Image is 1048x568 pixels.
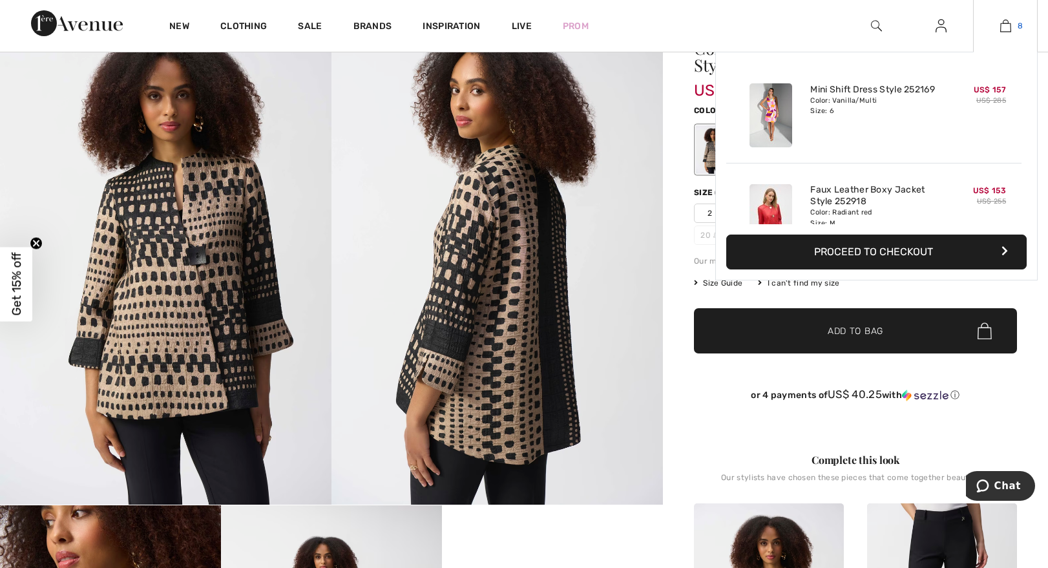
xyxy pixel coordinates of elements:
span: Size Guide [694,277,742,289]
a: Faux Leather Boxy Jacket Style 252918 [810,184,938,207]
div: or 4 payments ofUS$ 40.25withSezzle Click to learn more about Sezzle [694,388,1017,406]
a: Clothing [220,21,267,34]
span: Get 15% off [9,253,24,316]
span: 8 [1018,20,1023,32]
span: Color: [694,106,724,115]
img: 1ère Avenue [31,10,123,36]
div: Complete this look [694,452,1017,468]
img: Bag.svg [978,323,992,340]
div: or 4 payments of with [694,388,1017,401]
iframe: Opens a widget where you can chat to one of our agents [966,471,1035,503]
span: 20 [694,226,726,245]
img: My Bag [1000,18,1011,34]
div: Our model is 5'9"/175 cm and wears a size 6. [694,255,1017,267]
a: Prom [563,19,589,33]
img: Sezzle [902,390,948,401]
div: Our stylists have chosen these pieces that come together beautifully. [694,473,1017,492]
div: Size ([GEOGRAPHIC_DATA]/[GEOGRAPHIC_DATA]): [694,187,910,198]
a: 8 [974,18,1037,34]
button: Proceed to Checkout [726,235,1027,269]
img: search the website [871,18,882,34]
span: Add to Bag [828,324,883,338]
button: Add to Bag [694,308,1017,353]
span: US$ 161 [694,68,751,100]
a: Live [512,19,532,33]
a: Mini Shift Dress Style 252169 [810,84,935,96]
a: Brands [353,21,392,34]
div: Color: Vanilla/Multi Size: 6 [810,96,938,116]
button: Close teaser [30,237,43,249]
span: US$ 157 [974,85,1006,94]
div: Black/dune [696,126,729,174]
img: Faux Leather Boxy Jacket Style 252918 [749,184,792,248]
div: Color: Radiant red Size: M [810,207,938,228]
span: Inspiration [423,21,480,34]
div: I can't find my size [758,277,839,289]
span: US$ 40.25 [828,388,882,401]
img: ring-m.svg [713,232,720,238]
a: Sale [298,21,322,34]
h1: Collared Abstract Flare Sleeve Style 251178 [694,40,963,74]
s: US$ 285 [976,96,1006,105]
img: My Info [936,18,947,34]
a: New [169,21,189,34]
img: Collared Abstract Flare Sleeve Style 251178. 2 [331,8,663,505]
img: Mini Shift Dress Style 252169 [749,83,792,147]
a: Sign In [925,18,957,34]
span: 2 [694,204,726,223]
span: US$ 153 [973,186,1006,195]
s: US$ 255 [977,197,1006,205]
